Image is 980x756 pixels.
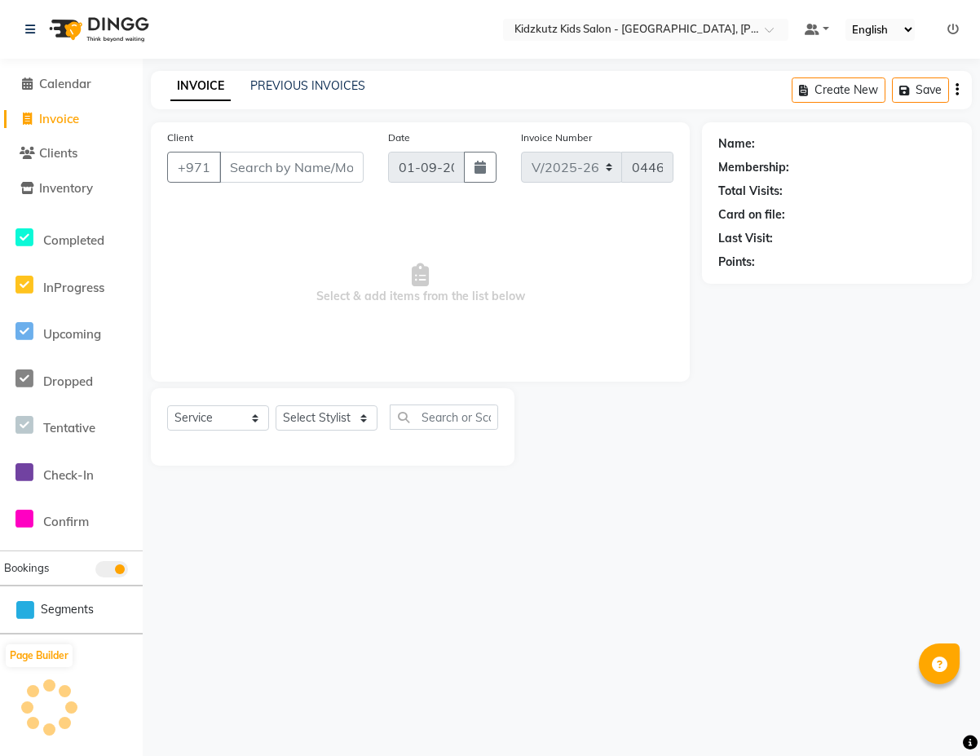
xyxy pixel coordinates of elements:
span: Segments [41,601,94,618]
button: +971 [167,152,221,183]
span: Tentative [43,420,95,435]
a: Invoice [4,110,139,129]
label: Invoice Number [521,130,592,145]
a: Calendar [4,75,139,94]
a: PREVIOUS INVOICES [250,78,365,93]
iframe: chat widget [912,691,964,740]
button: Save [892,77,949,103]
span: Completed [43,232,104,248]
span: Confirm [43,514,89,529]
a: Clients [4,144,139,163]
div: Last Visit: [718,230,773,247]
a: Inventory [4,179,139,198]
span: Check-In [43,467,94,483]
div: Card on file: [718,206,785,223]
span: InProgress [43,280,104,295]
span: Select & add items from the list below [167,202,673,365]
span: Calendar [39,76,91,91]
button: Create New [792,77,885,103]
input: Search by Name/Mobile/Email/Code [219,152,364,183]
div: Name: [718,135,755,153]
img: logo [42,7,153,52]
span: Clients [39,145,77,161]
span: Bookings [4,561,49,574]
span: Invoice [39,111,79,126]
label: Client [167,130,193,145]
div: Points: [718,254,755,271]
span: Upcoming [43,326,101,342]
label: Date [388,130,410,145]
input: Search or Scan [390,405,498,430]
div: Total Visits: [718,183,783,200]
span: Inventory [39,180,93,196]
div: Membership: [718,159,789,176]
span: Dropped [43,374,93,389]
button: Page Builder [6,644,73,667]
a: INVOICE [170,72,231,101]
